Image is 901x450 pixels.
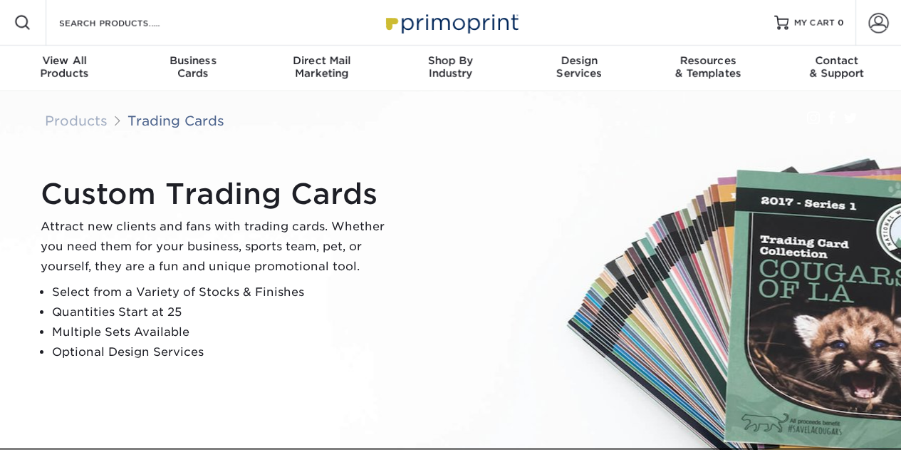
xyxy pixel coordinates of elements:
[41,217,397,277] p: Attract new clients and fans with trading cards. Whether you need them for your business, sports ...
[52,342,397,362] li: Optional Design Services
[129,54,258,80] div: Cards
[515,46,644,91] a: DesignServices
[257,54,386,67] span: Direct Mail
[644,54,773,67] span: Resources
[386,46,515,91] a: Shop ByIndustry
[52,322,397,342] li: Multiple Sets Available
[257,46,386,91] a: Direct MailMarketing
[644,46,773,91] a: Resources& Templates
[257,54,386,80] div: Marketing
[52,302,397,322] li: Quantities Start at 25
[772,54,901,67] span: Contact
[644,54,773,80] div: & Templates
[129,54,258,67] span: Business
[772,46,901,91] a: Contact& Support
[129,46,258,91] a: BusinessCards
[794,17,835,29] span: MY CART
[41,177,397,211] h1: Custom Trading Cards
[838,18,844,28] span: 0
[58,14,197,31] input: SEARCH PRODUCTS.....
[52,282,397,302] li: Select from a Variety of Stocks & Finishes
[386,54,515,80] div: Industry
[127,113,224,128] a: Trading Cards
[386,54,515,67] span: Shop By
[45,113,108,128] a: Products
[772,54,901,80] div: & Support
[515,54,644,67] span: Design
[380,7,522,38] img: Primoprint
[515,54,644,80] div: Services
